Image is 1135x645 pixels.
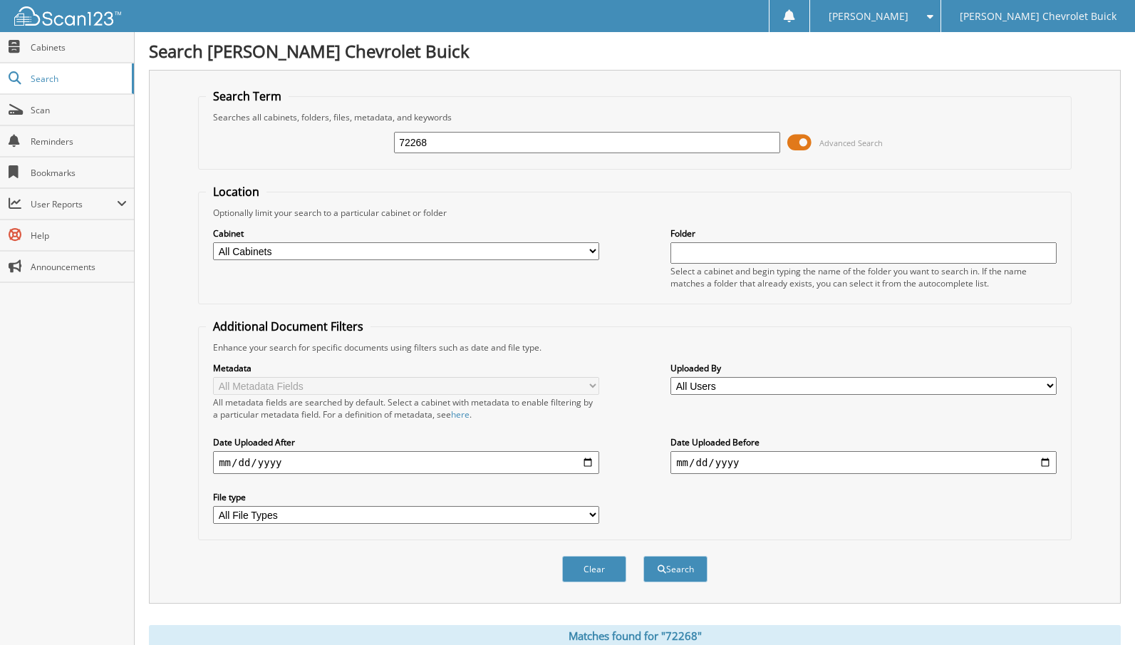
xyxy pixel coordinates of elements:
legend: Search Term [206,88,289,104]
span: [PERSON_NAME] Chevrolet Buick [960,12,1116,21]
input: start [213,451,599,474]
span: Reminders [31,135,127,148]
legend: Location [206,184,266,200]
span: Announcements [31,261,127,273]
span: Cabinets [31,41,127,53]
button: Search [643,556,708,582]
div: All metadata fields are searched by default. Select a cabinet with metadata to enable filtering b... [213,396,599,420]
h1: Search [PERSON_NAME] Chevrolet Buick [149,39,1121,63]
label: Folder [670,227,1057,239]
label: Cabinet [213,227,599,239]
img: scan123-logo-white.svg [14,6,121,26]
span: Advanced Search [819,138,883,148]
div: Enhance your search for specific documents using filters such as date and file type. [206,341,1064,354]
a: here [451,408,470,420]
button: Clear [562,556,626,582]
span: User Reports [31,198,117,210]
div: Searches all cabinets, folders, files, metadata, and keywords [206,111,1064,123]
span: Search [31,73,125,85]
div: Optionally limit your search to a particular cabinet or folder [206,207,1064,219]
label: File type [213,491,599,503]
span: [PERSON_NAME] [829,12,908,21]
label: Metadata [213,362,599,374]
input: end [670,451,1057,474]
label: Uploaded By [670,362,1057,374]
span: Help [31,229,127,242]
legend: Additional Document Filters [206,319,370,334]
div: Select a cabinet and begin typing the name of the folder you want to search in. If the name match... [670,265,1057,289]
span: Scan [31,104,127,116]
label: Date Uploaded After [213,436,599,448]
label: Date Uploaded Before [670,436,1057,448]
span: Bookmarks [31,167,127,179]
